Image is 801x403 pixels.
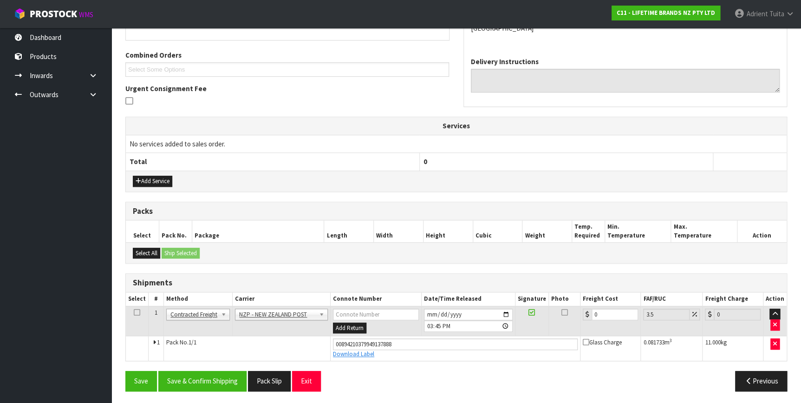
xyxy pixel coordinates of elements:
span: 1 [155,309,157,317]
button: Add Service [133,176,172,187]
button: Select All [133,248,160,259]
span: Tuita [769,9,784,18]
label: Delivery Instructions [471,57,539,66]
th: Date/Time Released [421,292,515,306]
small: WMS [79,10,93,19]
span: 11.000 [705,338,720,346]
button: Exit [292,371,321,391]
input: Connote Number [333,309,419,320]
span: Contracted Freight [170,309,217,320]
th: Width [374,220,423,242]
th: Signature [515,292,548,306]
td: kg [703,336,763,361]
th: Cubic [473,220,522,242]
span: Glass Charge [583,338,622,346]
th: Height [423,220,473,242]
th: Method [164,292,233,306]
span: 1 [157,338,160,346]
th: Pack No. [159,220,192,242]
th: Total [126,153,419,171]
td: m [641,336,703,361]
label: Urgent Consignment Fee [125,84,207,93]
th: Temp. Required [572,220,605,242]
input: Freight Charge [714,309,761,320]
th: Min. Temperature [605,220,671,242]
span: 0.081733 [643,338,664,346]
th: Carrier [233,292,331,306]
span: 0 [423,157,427,166]
strong: C11 - LIFETIME BRANDS NZ PTY LTD [617,9,715,17]
th: Freight Charge [703,292,763,306]
th: Services [126,117,787,135]
th: Length [324,220,374,242]
th: # [149,292,164,306]
button: Previous [735,371,787,391]
th: Weight [522,220,572,242]
th: Package [192,220,324,242]
input: Freight Adjustment [643,309,690,320]
th: Photo [548,292,580,306]
h3: Packs [133,207,780,216]
sup: 3 [669,337,671,344]
th: Action [763,292,787,306]
th: FAF/RUC [641,292,703,306]
button: Ship Selected [162,248,200,259]
button: Pack Slip [248,371,291,391]
span: ProStock [30,8,77,20]
span: NZP - NEW ZEALAND POST [239,309,315,320]
button: Save & Confirm Shipping [158,371,247,391]
h3: Shipments [133,278,780,287]
label: Combined Orders [125,50,182,60]
span: Adrient [746,9,768,18]
input: Freight Cost [592,309,638,320]
th: Freight Cost [580,292,641,306]
span: 1/1 [189,338,196,346]
th: Max. Temperature [671,220,737,242]
button: Add Return [333,323,366,334]
th: Select [126,292,149,306]
img: cube-alt.png [14,8,26,20]
td: Pack No. [164,336,331,361]
td: No services added to sales order. [126,135,787,152]
th: Action [737,220,787,242]
a: Download Label [333,350,374,358]
input: Connote Number [333,338,578,350]
th: Connote Number [330,292,421,306]
button: Save [125,371,157,391]
a: C11 - LIFETIME BRANDS NZ PTY LTD [612,6,720,20]
th: Select [126,220,159,242]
